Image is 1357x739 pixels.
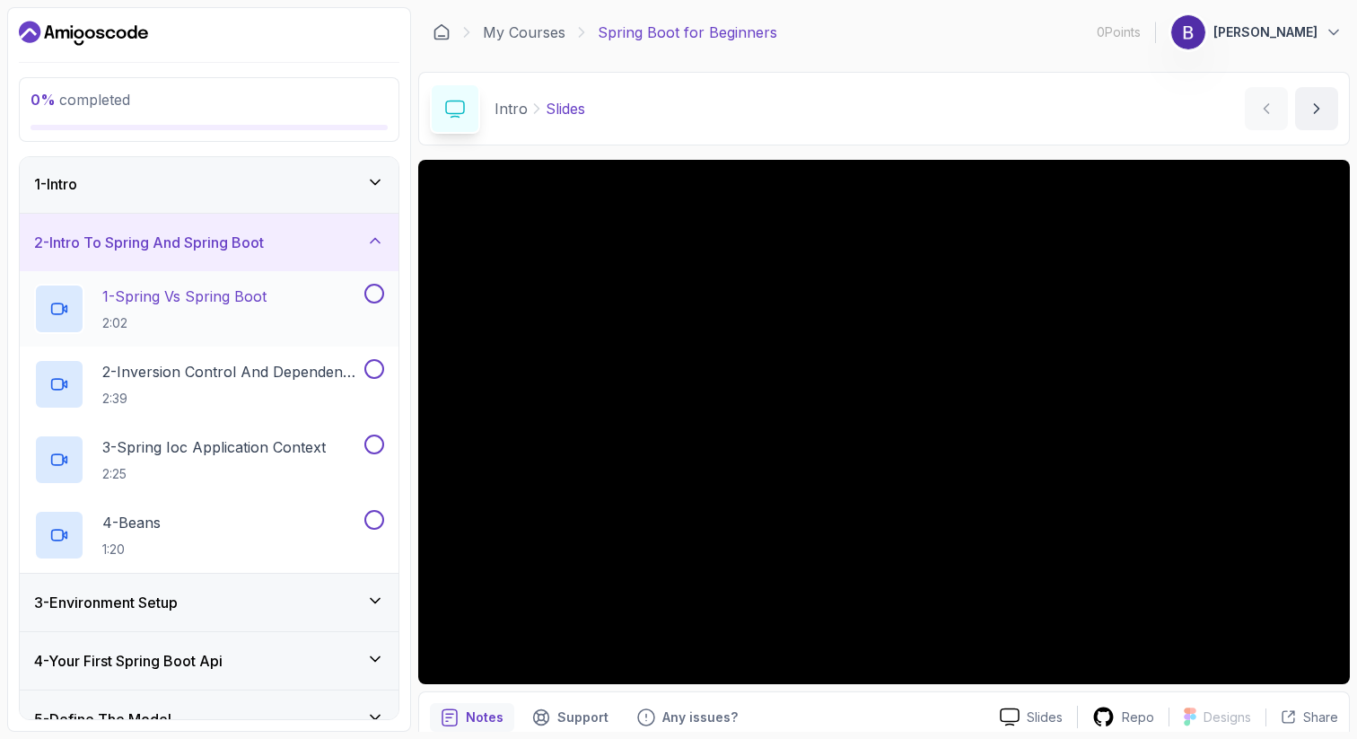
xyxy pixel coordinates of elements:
[34,592,178,613] h3: 3 - Environment Setup
[20,214,398,271] button: 2-Intro To Spring And Spring Boot
[430,703,514,732] button: notes button
[662,708,738,726] p: Any issues?
[102,286,267,307] p: 1 - Spring Vs Spring Boot
[102,541,161,559] p: 1:20
[1027,708,1063,726] p: Slides
[985,708,1077,726] a: Slides
[20,574,398,631] button: 3-Environment Setup
[1097,23,1141,41] p: 0 Points
[1265,708,1338,726] button: Share
[521,703,619,732] button: Support button
[1303,708,1338,726] p: Share
[34,359,384,409] button: 2-Inversion Control And Dependency Injection2:39
[557,708,608,726] p: Support
[483,22,565,43] a: My Courses
[1245,87,1288,130] button: previous content
[19,19,148,48] a: Dashboard
[31,91,130,109] span: completed
[1171,15,1205,49] img: user profile image
[34,284,384,334] button: 1-Spring Vs Spring Boot2:02
[34,435,384,485] button: 3-Spring Ioc Application Context2:25
[20,632,398,690] button: 4-Your First Spring Boot Api
[433,23,451,41] a: Dashboard
[495,98,528,119] p: Intro
[31,91,56,109] span: 0 %
[102,465,326,483] p: 2:25
[102,512,161,533] p: 4 - Beans
[1170,14,1343,50] button: user profile image[PERSON_NAME]
[102,314,267,332] p: 2:02
[102,436,326,458] p: 3 - Spring Ioc Application Context
[546,98,585,119] p: Slides
[34,232,264,253] h3: 2 - Intro To Spring And Spring Boot
[20,155,398,213] button: 1-Intro
[34,173,77,195] h3: 1 - Intro
[626,703,749,732] button: Feedback button
[466,708,503,726] p: Notes
[34,708,171,730] h3: 5 - Define The Model
[1204,708,1251,726] p: Designs
[1122,708,1154,726] p: Repo
[1078,706,1169,728] a: Repo
[1213,23,1318,41] p: [PERSON_NAME]
[34,510,384,560] button: 4-Beans1:20
[102,390,361,408] p: 2:39
[102,361,361,383] p: 2 - Inversion Control And Dependency Injection
[34,650,223,672] h3: 4 - Your First Spring Boot Api
[598,22,777,43] p: Spring Boot for Beginners
[1295,87,1338,130] button: next content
